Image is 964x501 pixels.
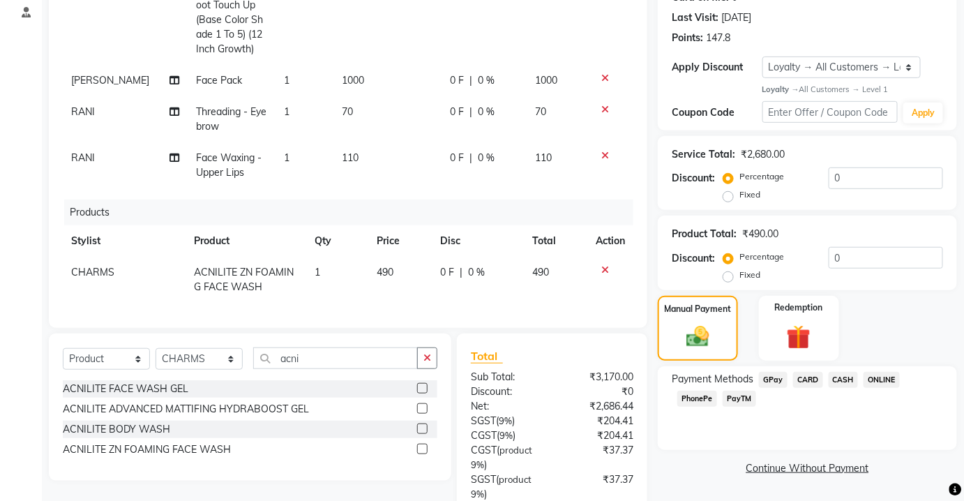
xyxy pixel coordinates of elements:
[739,170,784,183] label: Percentage
[679,324,716,350] img: _cash.svg
[468,265,485,280] span: 0 %
[284,151,289,164] span: 1
[450,73,464,88] span: 0 F
[779,322,818,352] img: _gift.svg
[471,459,484,470] span: 9%
[460,370,552,384] div: Sub Total:
[64,200,644,225] div: Products
[672,227,737,241] div: Product Total:
[552,370,644,384] div: ₹3,170.00
[759,372,788,388] span: GPay
[460,428,552,443] div: ( )
[672,10,718,25] div: Last Visit:
[552,443,644,472] div: ₹37.37
[460,399,552,414] div: Net:
[471,444,497,456] span: CGST
[672,60,762,75] div: Apply Discount
[499,415,512,426] span: 9%
[440,265,454,280] span: 0 F
[478,105,495,119] span: 0 %
[552,428,644,443] div: ₹204.41
[762,84,799,94] strong: Loyalty →
[71,266,114,278] span: CHARMS
[672,31,703,45] div: Points:
[706,31,730,45] div: 147.8
[471,349,503,364] span: Total
[284,74,289,87] span: 1
[664,303,731,315] label: Manual Payment
[903,103,943,124] button: Apply
[63,442,231,457] div: ACNILITE ZN FOAMING FACE WASH
[739,188,760,201] label: Fixed
[63,382,188,396] div: ACNILITE FACE WASH GEL
[450,151,464,165] span: 0 F
[478,151,495,165] span: 0 %
[793,372,823,388] span: CARD
[552,384,644,399] div: ₹0
[741,147,785,162] div: ₹2,680.00
[71,105,95,118] span: RANI
[368,225,432,257] th: Price
[677,391,717,407] span: PhonePe
[253,347,418,369] input: Search or Scan
[672,171,715,186] div: Discount:
[524,225,587,257] th: Total
[460,443,552,472] div: ( )
[315,266,320,278] span: 1
[829,372,859,388] span: CASH
[535,74,557,87] span: 1000
[661,461,954,476] a: Continue Without Payment
[742,227,778,241] div: ₹490.00
[460,384,552,399] div: Discount:
[469,151,472,165] span: |
[471,488,484,500] span: 9%
[460,414,552,428] div: ( )
[186,225,306,257] th: Product
[342,74,364,87] span: 1000
[672,251,715,266] div: Discount:
[532,266,549,278] span: 490
[723,391,756,407] span: PayTM
[197,74,243,87] span: Face Pack
[469,73,472,88] span: |
[306,225,368,257] th: Qty
[197,105,267,133] span: Threading - Eyebrow
[471,414,496,427] span: SGST
[499,430,513,441] span: 9%
[197,151,262,179] span: Face Waxing - Upper Lips
[864,372,900,388] span: ONLINE
[469,105,472,119] span: |
[478,73,495,88] span: 0 %
[194,266,294,293] span: ACNILITE ZN FOAMING FACE WASH
[284,105,289,118] span: 1
[739,250,784,263] label: Percentage
[63,225,186,257] th: Stylist
[63,402,309,417] div: ACNILITE ADVANCED MATTIFING HYDRABOOST GEL
[450,105,464,119] span: 0 F
[499,444,532,456] span: product
[587,225,633,257] th: Action
[460,265,462,280] span: |
[762,84,943,96] div: All Customers → Level 1
[552,414,644,428] div: ₹204.41
[762,101,898,123] input: Enter Offer / Coupon Code
[63,422,170,437] div: ACNILITE BODY WASH
[432,225,524,257] th: Disc
[342,151,359,164] span: 110
[471,473,496,486] span: SGST
[535,151,552,164] span: 110
[535,105,546,118] span: 70
[471,429,497,442] span: CGST
[721,10,751,25] div: [DATE]
[672,105,762,120] div: Coupon Code
[739,269,760,281] label: Fixed
[342,105,353,118] span: 70
[71,74,149,87] span: [PERSON_NAME]
[377,266,393,278] span: 490
[775,301,823,314] label: Redemption
[71,151,95,164] span: RANI
[499,474,532,485] span: product
[552,399,644,414] div: ₹2,686.44
[672,372,753,387] span: Payment Methods
[672,147,735,162] div: Service Total:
